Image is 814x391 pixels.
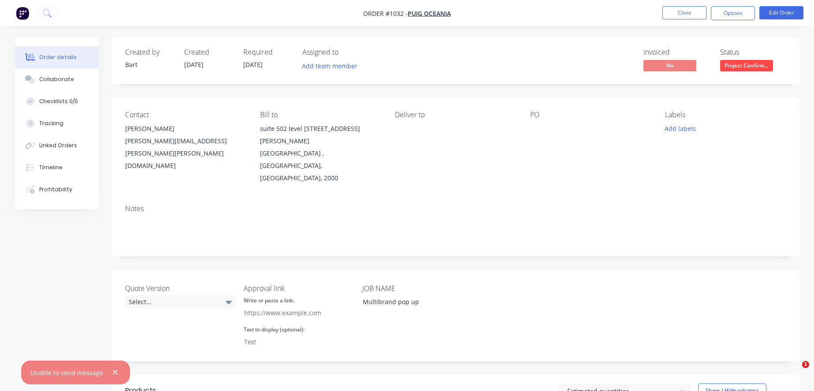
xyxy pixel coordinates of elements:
div: [PERSON_NAME][EMAIL_ADDRESS][PERSON_NAME][PERSON_NAME][DOMAIN_NAME] [125,135,246,172]
div: Assigned to [302,48,390,56]
div: Tracking [39,119,63,127]
div: Deliver to [395,111,516,119]
div: Created by [125,48,174,56]
button: Linked Orders [15,134,99,156]
button: Timeline [15,156,99,179]
button: Collaborate [15,68,99,90]
div: Multibrand pop up [356,295,466,308]
label: JOB NAME [362,283,472,294]
label: Write or paste a link: [244,297,294,305]
div: Bill to [260,111,381,119]
button: Close [662,6,706,19]
button: Add labels [660,123,701,134]
div: Linked Orders [39,142,77,149]
iframe: Intercom live chat [784,361,805,382]
div: suite 502 level [STREET_ADDRESS][PERSON_NAME] [260,123,381,147]
div: Collaborate [39,75,74,83]
div: Order details [39,53,77,61]
input: https://www.example.com [239,306,344,319]
button: Edit Order [759,6,803,19]
div: Labels [665,111,786,119]
div: Unable to send message [30,368,103,377]
input: Text [239,335,344,348]
div: [GEOGRAPHIC_DATA] , [GEOGRAPHIC_DATA], [GEOGRAPHIC_DATA], 2000 [260,147,381,184]
label: Quote Version [125,283,235,294]
div: Select... [125,295,235,309]
div: Timeline [39,164,63,171]
button: Project Confirm... [720,60,773,73]
button: Options [711,6,755,20]
button: Add team member [297,60,362,72]
div: [PERSON_NAME] [125,123,246,135]
div: Contact [125,111,246,119]
span: 1 [802,361,809,368]
div: Status [720,48,786,56]
img: Factory [16,7,29,20]
div: Notes [125,205,786,213]
span: [DATE] [243,60,263,69]
div: [PERSON_NAME][PERSON_NAME][EMAIL_ADDRESS][PERSON_NAME][PERSON_NAME][DOMAIN_NAME] [125,123,246,172]
a: Puig Oceania [408,9,451,18]
button: Order details [15,46,99,68]
div: suite 502 level [STREET_ADDRESS][PERSON_NAME][GEOGRAPHIC_DATA] , [GEOGRAPHIC_DATA], [GEOGRAPHIC_D... [260,123,381,184]
button: Add team member [302,60,362,72]
button: Tracking [15,112,99,134]
div: Bart [125,60,174,69]
span: [DATE] [184,60,204,69]
label: Approval link [244,283,354,294]
button: Profitability [15,179,99,201]
div: Created [184,48,233,56]
div: Checklists 0/0 [39,97,78,105]
div: Required [243,48,292,56]
div: Profitability [39,186,72,194]
div: Invoiced [643,48,710,56]
button: Checklists 0/0 [15,90,99,112]
span: Project Confirm... [720,60,773,71]
span: No [643,60,696,71]
span: Order #1032 - [363,9,408,18]
div: PO [530,111,651,119]
label: Text to display (optional): [244,326,305,334]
